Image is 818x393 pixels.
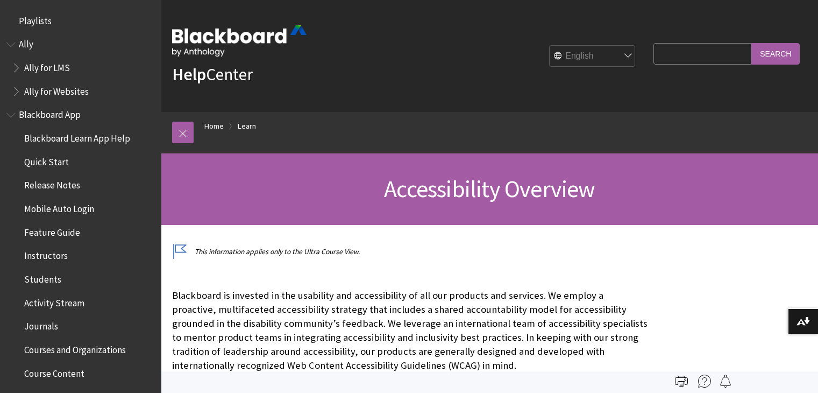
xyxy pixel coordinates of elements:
strong: Help [172,64,206,85]
span: Activity Stream [24,294,84,308]
span: Quick Start [24,153,69,167]
p: Blackboard is invested in the usability and accessibility of all our products and services. We em... [172,289,648,373]
a: Home [204,120,224,133]
span: Release Notes [24,177,80,191]
input: Search [751,43,800,64]
span: Ally for Websites [24,82,89,97]
img: Blackboard by Anthology [172,25,307,57]
select: Site Language Selector [550,46,636,67]
span: Blackboard App [19,106,81,121]
img: Follow this page [719,375,732,388]
span: Instructors [24,247,68,262]
span: Ally for LMS [24,59,70,73]
nav: Book outline for Playlists [6,12,155,30]
span: Students [24,270,61,285]
span: Blackboard Learn App Help [24,129,130,144]
a: Learn [238,120,256,133]
a: HelpCenter [172,64,253,85]
span: Playlists [19,12,52,26]
span: Course Content [24,364,84,379]
p: This information applies only to the Ultra Course View. [172,247,648,257]
img: Print [675,375,688,388]
span: Accessibility Overview [384,174,595,203]
span: Feature Guide [24,223,80,238]
span: Mobile Auto Login [24,200,94,214]
span: Journals [24,318,58,332]
img: More help [698,375,711,388]
span: Ally [19,36,33,50]
span: Courses and Organizations [24,341,126,355]
nav: Book outline for Anthology Ally Help [6,36,155,101]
